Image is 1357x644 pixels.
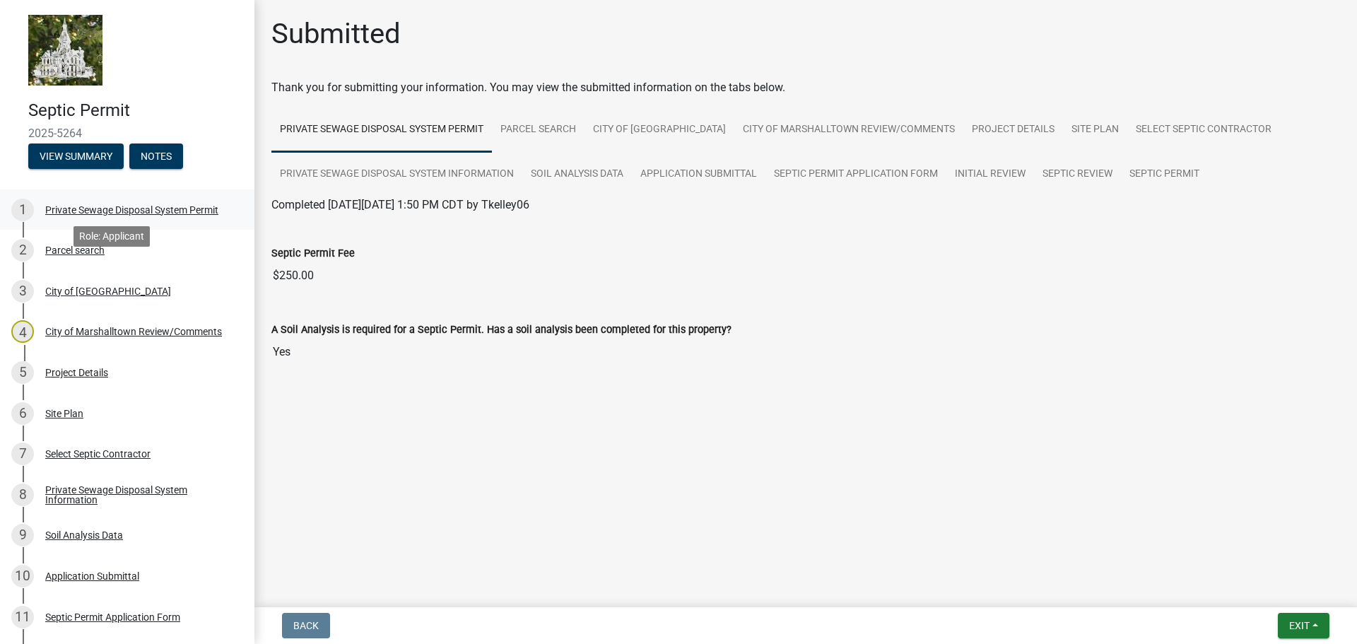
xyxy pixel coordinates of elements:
[45,368,108,377] div: Project Details
[1121,152,1208,197] a: Septic Permit
[11,524,34,546] div: 9
[129,144,183,169] button: Notes
[45,530,123,540] div: Soil Analysis Data
[11,239,34,262] div: 2
[45,571,139,581] div: Application Submittal
[11,280,34,303] div: 3
[28,151,124,163] wm-modal-confirm: Summary
[271,107,492,153] a: Private Sewage Disposal System Permit
[11,606,34,628] div: 11
[11,443,34,465] div: 7
[1127,107,1280,153] a: Select Septic Contractor
[1289,620,1310,631] span: Exit
[963,107,1063,153] a: Project Details
[45,612,180,622] div: Septic Permit Application Form
[45,327,222,336] div: City of Marshalltown Review/Comments
[946,152,1034,197] a: Initial Review
[734,107,963,153] a: City of Marshalltown Review/Comments
[11,320,34,343] div: 4
[45,449,151,459] div: Select Septic Contractor
[45,286,171,296] div: City of [GEOGRAPHIC_DATA]
[45,485,232,505] div: Private Sewage Disposal System Information
[11,565,34,587] div: 10
[1063,107,1127,153] a: Site Plan
[282,613,330,638] button: Back
[271,152,522,197] a: Private Sewage Disposal System Information
[74,226,150,247] div: Role: Applicant
[271,325,732,335] label: A Soil Analysis is required for a Septic Permit. Has a soil analysis been completed for this prop...
[632,152,765,197] a: Application Submittal
[522,152,632,197] a: Soil Analysis Data
[45,409,83,418] div: Site Plan
[271,249,355,259] label: Septic Permit Fee
[45,205,218,215] div: Private Sewage Disposal System Permit
[28,100,243,121] h4: Septic Permit
[28,144,124,169] button: View Summary
[11,361,34,384] div: 5
[293,620,319,631] span: Back
[28,15,102,86] img: Marshall County, Iowa
[271,79,1340,96] div: Thank you for submitting your information. You may view the submitted information on the tabs below.
[765,152,946,197] a: Septic Permit Application Form
[11,402,34,425] div: 6
[492,107,584,153] a: Parcel search
[11,484,34,506] div: 8
[28,127,226,140] span: 2025-5264
[1034,152,1121,197] a: Septic Review
[45,245,105,255] div: Parcel search
[11,199,34,221] div: 1
[584,107,734,153] a: City of [GEOGRAPHIC_DATA]
[129,151,183,163] wm-modal-confirm: Notes
[271,17,401,51] h1: Submitted
[271,198,529,211] span: Completed [DATE][DATE] 1:50 PM CDT by Tkelley06
[1278,613,1329,638] button: Exit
